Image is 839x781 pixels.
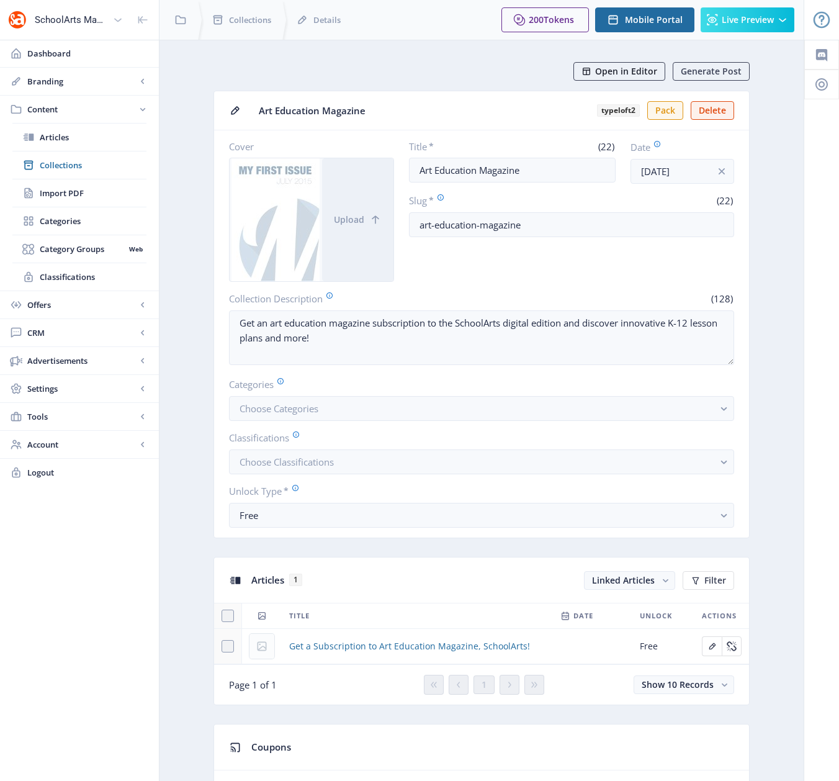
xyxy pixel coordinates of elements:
[482,680,487,690] span: 1
[289,639,530,654] a: Get a Subscription to Art Education Magazine, SchoolArts!
[259,104,587,117] span: Art Education Magazine
[683,571,734,590] button: Filter
[213,557,750,705] app-collection-view: Articles
[409,194,567,207] label: Slug
[240,456,334,468] span: Choose Classifications
[625,15,683,25] span: Mobile Portal
[632,629,694,664] td: Free
[27,354,137,367] span: Advertisements
[251,741,291,753] span: Coupons
[40,159,146,171] span: Collections
[596,140,616,153] span: (22)
[289,574,302,586] span: 1
[313,14,341,26] span: Details
[7,10,27,30] img: properties.app_icon.png
[584,571,675,590] button: Linked Articles
[27,47,149,60] span: Dashboard
[229,140,384,153] label: Cover
[27,299,137,311] span: Offers
[716,165,728,178] nb-icon: info
[544,14,574,25] span: Tokens
[27,103,137,115] span: Content
[27,410,137,423] span: Tools
[12,207,146,235] a: Categories
[40,215,146,227] span: Categories
[289,608,310,623] span: Title
[229,396,734,421] button: Choose Categories
[12,179,146,207] a: Import PDF
[597,104,640,117] b: typeloft2
[409,140,508,153] label: Title
[630,140,724,154] label: Date
[709,159,734,184] button: info
[27,75,137,88] span: Branding
[595,7,694,32] button: Mobile Portal
[409,158,616,183] input: Type Collection Title ...
[229,431,724,445] label: Classifications
[240,508,714,523] div: Free
[709,292,734,305] span: (128)
[27,466,149,479] span: Logout
[229,503,734,528] button: Free
[40,187,146,199] span: Import PDF
[12,263,146,291] a: Classifications
[595,66,657,76] span: Open in Editor
[40,271,146,283] span: Classifications
[322,158,393,281] button: Upload
[473,675,495,694] button: 1
[722,639,742,651] a: Edit page
[691,101,734,120] button: Delete
[229,377,724,391] label: Categories
[642,679,714,690] span: Show 10 Records
[12,235,146,263] a: Category GroupsWeb
[573,608,593,623] span: Date
[40,131,146,143] span: Articles
[573,62,665,81] button: Open in Editor
[334,215,364,225] span: Upload
[12,124,146,151] a: Articles
[229,449,734,474] button: Choose Classifications
[229,679,277,691] span: Page 1 of 1
[722,15,774,25] span: Live Preview
[240,402,318,415] span: Choose Categories
[702,639,722,651] a: Edit page
[592,574,655,586] span: Linked Articles
[12,151,146,179] a: Collections
[681,66,742,76] span: Generate Post
[701,7,794,32] button: Live Preview
[229,484,724,498] label: Unlock Type
[27,327,137,339] span: CRM
[40,243,125,255] span: Category Groups
[673,62,750,81] button: Generate Post
[702,608,737,623] span: Actions
[229,14,271,26] span: Collections
[647,101,683,120] button: Pack
[251,574,284,586] span: Articles
[501,7,589,32] button: 200Tokens
[640,608,672,623] span: Unlock
[27,382,137,395] span: Settings
[27,438,137,451] span: Account
[35,6,108,34] div: SchoolArts Magazine
[409,212,735,237] input: this-is-how-a-slug-looks-like
[630,159,734,184] input: Publishing Date
[229,292,477,305] label: Collection Description
[125,243,146,255] nb-badge: Web
[715,194,734,207] span: (22)
[704,576,726,585] span: Filter
[634,675,734,694] button: Show 10 Records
